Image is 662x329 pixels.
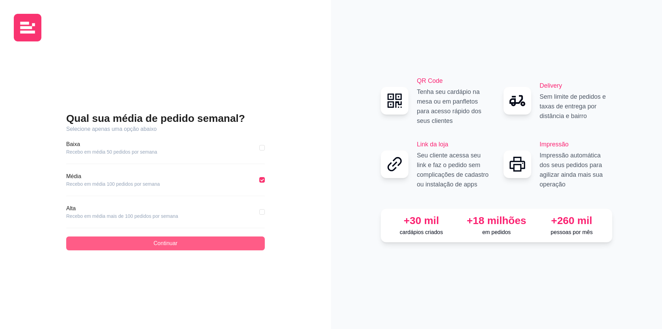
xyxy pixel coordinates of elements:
[540,139,612,149] h2: Impressão
[462,228,531,236] p: em pedidos
[417,76,490,86] h2: QR Code
[66,112,265,125] h2: Qual sua média de pedido semanal?
[537,228,606,236] p: pessoas por mês
[66,181,160,187] article: Recebo em média 100 pedidos por semana
[417,151,490,189] p: Seu cliente acessa seu link e faz o pedido sem complicações de cadastro ou instalação de apps
[540,81,612,90] h2: Delivery
[66,204,178,213] article: Alta
[66,172,160,181] article: Média
[66,148,157,155] article: Recebo em média 50 pedidos por semana
[417,87,490,126] p: Tenha seu cardápio na mesa ou em panfletos para acesso rápido dos seus clientes
[14,14,41,41] img: logo
[462,214,531,227] div: +18 milhões
[66,236,265,250] button: Continuar
[537,214,606,227] div: +260 mil
[66,213,178,220] article: Recebo em média mais de 100 pedidos por semana
[540,151,612,189] p: Impressão automática dos seus pedidos para agilizar ainda mais sua operação
[387,214,456,227] div: +30 mil
[66,125,265,133] article: Selecione apenas uma opção abaixo
[66,140,157,148] article: Baixa
[540,92,612,121] p: Sem limite de pedidos e taxas de entrega por distância e bairro
[153,239,177,248] span: Continuar
[417,139,490,149] h2: Link da loja
[387,228,456,236] p: cardápios criados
